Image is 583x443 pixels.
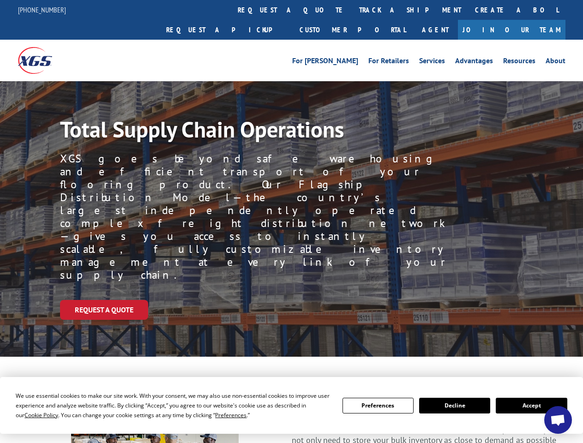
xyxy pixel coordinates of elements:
a: Customer Portal [293,20,413,40]
a: Request a pickup [159,20,293,40]
button: Decline [419,398,490,413]
a: For Retailers [368,57,409,67]
a: About [546,57,565,67]
span: Cookie Policy [24,411,58,419]
button: Preferences [343,398,414,413]
a: Agent [413,20,458,40]
a: Advantages [455,57,493,67]
a: Join Our Team [458,20,565,40]
div: We use essential cookies to make our site work. With your consent, we may also use non-essential ... [16,391,331,420]
a: Services [419,57,445,67]
a: Resources [503,57,535,67]
a: Open chat [544,406,572,434]
a: Request a Quote [60,300,148,320]
button: Accept [496,398,567,413]
a: [PHONE_NUMBER] [18,5,66,14]
a: For [PERSON_NAME] [292,57,358,67]
p: XGS goes beyond safe warehousing and efficient transport of your flooring product. Our Flagship D... [60,152,447,281]
h1: Total Supply Chain Operations [60,118,434,145]
span: Preferences [215,411,246,419]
